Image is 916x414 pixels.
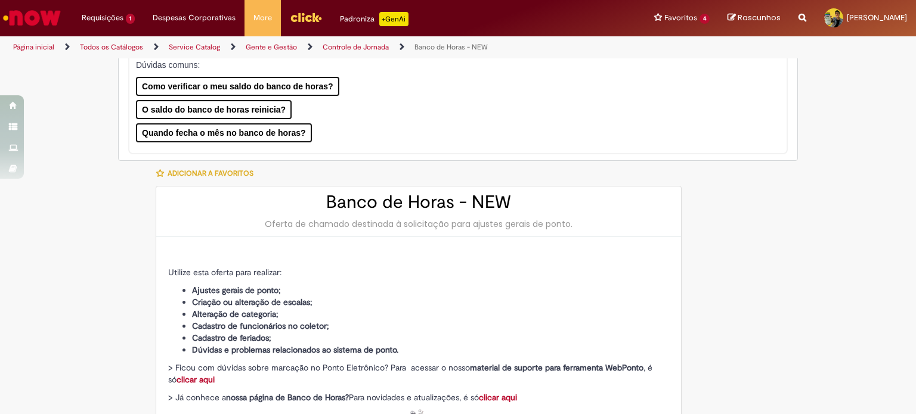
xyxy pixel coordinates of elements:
p: Dúvidas comuns: [136,59,768,71]
span: Favoritos [664,12,697,24]
a: Gente e Gestão [246,42,297,52]
strong: Criação ou alteração de escalas; [192,297,312,307]
a: clicar aqui [479,392,517,403]
p: > Ficou com dúvidas sobre marcação no Ponto Eletrônico? Para acessar o nosso , é só [168,362,669,385]
strong: Ajustes gerais de ponto; [192,285,281,295]
p: > Já conhece a Para novidades e atualizações, é só [168,391,669,403]
a: Todos os Catálogos [80,42,143,52]
ul: Trilhas de página [9,36,602,58]
span: More [253,12,272,24]
img: ServiceNow [1,6,63,30]
a: Página inicial [13,42,54,52]
div: Oferta de chamado destinada à solicitação para ajustes gerais de ponto. [168,218,669,230]
strong: Cadastro de funcionários no coletor; [192,320,329,331]
strong: nossa página de Banco de Horas? [226,392,349,403]
span: Despesas Corporativas [153,12,236,24]
a: Service Catalog [169,42,220,52]
strong: material de suporte para ferramenta WebPonto [470,362,643,373]
span: Rascunhos [738,12,781,23]
span: 1 [126,14,135,24]
span: Requisições [82,12,123,24]
strong: Dúvidas e problemas relacionados ao sistema de ponto. [192,344,398,355]
span: 4 [700,14,710,24]
h2: Banco de Horas - NEW [168,192,669,212]
strong: Alteração de categoria; [192,309,278,319]
p: +GenAi [379,12,409,26]
a: clicar aqui [177,374,215,385]
button: Adicionar a Favoritos [156,161,260,186]
img: click_logo_yellow_360x200.png [290,8,322,26]
a: Banco de Horas - NEW [414,42,488,52]
button: O saldo do banco de horas reinicia? [136,100,292,119]
span: [PERSON_NAME] [847,13,907,23]
a: Controle de Jornada [323,42,389,52]
span: Adicionar a Favoritos [168,169,253,178]
span: Utilize esta oferta para realizar: [168,267,281,278]
div: Padroniza [340,12,409,26]
strong: Cadastro de feriados; [192,332,271,343]
button: Como verificar o meu saldo do banco de horas? [136,77,339,96]
a: Rascunhos [728,13,781,24]
button: Quando fecha o mês no banco de horas? [136,123,312,142]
